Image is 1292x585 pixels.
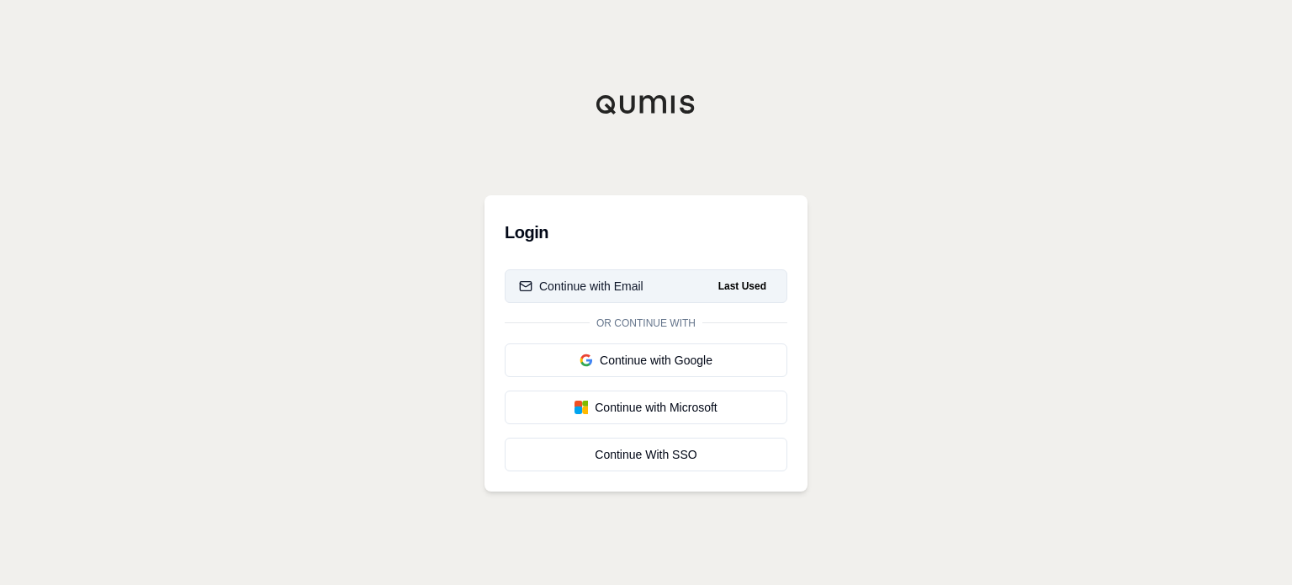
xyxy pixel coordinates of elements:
[590,316,702,330] span: Or continue with
[519,446,773,463] div: Continue With SSO
[505,438,787,471] a: Continue With SSO
[505,215,787,249] h3: Login
[519,352,773,369] div: Continue with Google
[519,278,643,295] div: Continue with Email
[505,391,787,424] button: Continue with Microsoft
[505,269,787,303] button: Continue with EmailLast Used
[505,343,787,377] button: Continue with Google
[519,399,773,416] div: Continue with Microsoft
[596,94,696,114] img: Qumis
[712,276,773,296] span: Last Used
